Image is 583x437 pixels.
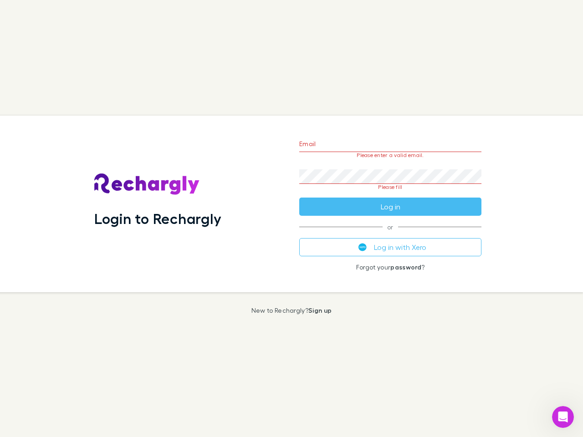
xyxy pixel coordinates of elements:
[94,210,221,227] h1: Login to Rechargly
[358,243,367,251] img: Xero's logo
[308,306,332,314] a: Sign up
[552,406,574,428] iframe: Intercom live chat
[390,263,421,271] a: password
[299,198,481,216] button: Log in
[299,238,481,256] button: Log in with Xero
[299,152,481,158] p: Please enter a valid email.
[251,307,332,314] p: New to Rechargly?
[94,173,200,195] img: Rechargly's Logo
[299,184,481,190] p: Please fill
[299,264,481,271] p: Forgot your ?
